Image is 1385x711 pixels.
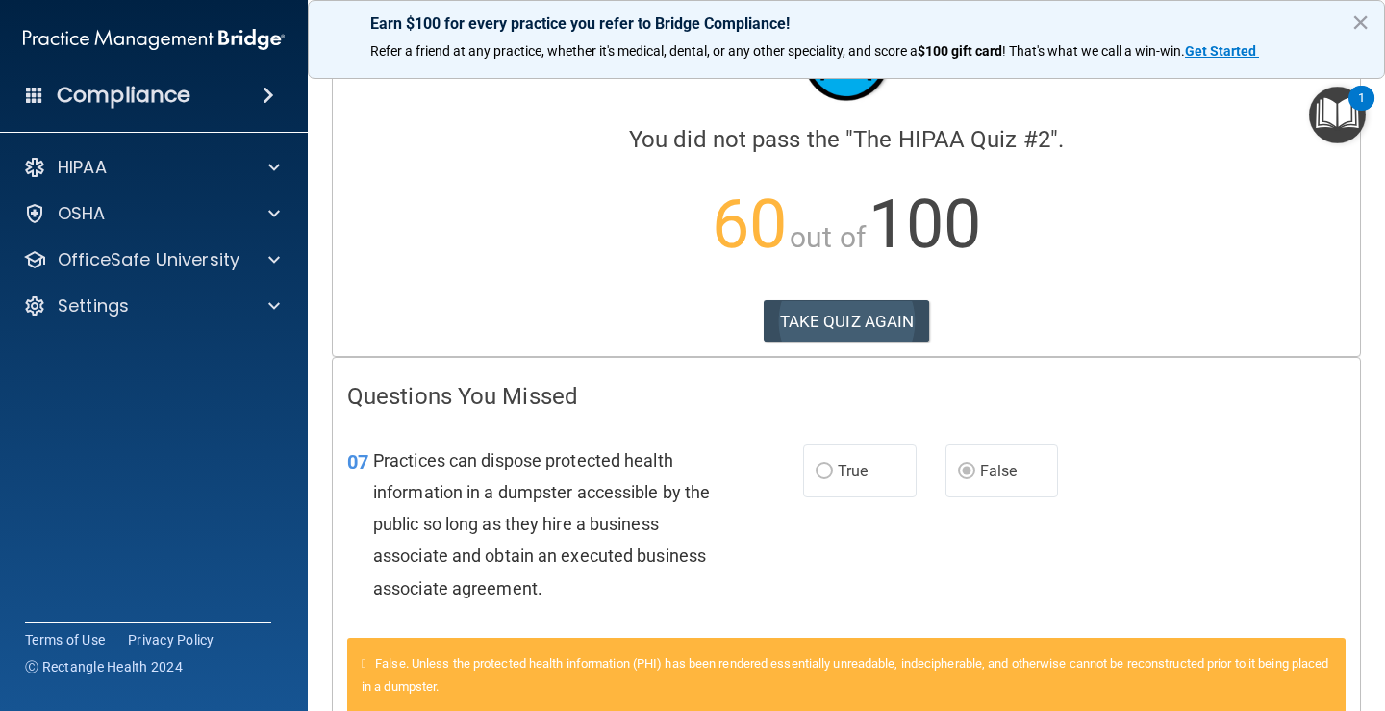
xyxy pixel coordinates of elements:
[869,185,981,264] span: 100
[58,248,239,271] p: OfficeSafe University
[958,465,975,479] input: False
[57,82,190,109] h4: Compliance
[23,20,285,59] img: PMB logo
[347,384,1346,409] h4: Questions You Missed
[347,127,1346,152] h4: You did not pass the " ".
[712,185,787,264] span: 60
[918,43,1002,59] strong: $100 gift card
[373,450,710,598] span: Practices can dispose protected health information in a dumpster accessible by the public so long...
[1351,7,1370,38] button: Close
[1002,43,1185,59] span: ! That's what we call a win-win.
[764,300,930,343] button: TAKE QUIZ AGAIN
[23,294,280,317] a: Settings
[128,630,214,649] a: Privacy Policy
[370,14,1322,33] p: Earn $100 for every practice you refer to Bridge Compliance!
[25,630,105,649] a: Terms of Use
[1358,98,1365,123] div: 1
[980,462,1018,480] span: False
[23,248,280,271] a: OfficeSafe University
[816,465,833,479] input: True
[23,202,280,225] a: OSHA
[1185,43,1256,59] strong: Get Started
[838,462,868,480] span: True
[370,43,918,59] span: Refer a friend at any practice, whether it's medical, dental, or any other speciality, and score a
[23,156,280,179] a: HIPAA
[58,294,129,317] p: Settings
[1309,87,1366,143] button: Open Resource Center, 1 new notification
[58,202,106,225] p: OSHA
[362,656,1328,694] span: False. Unless the protected health information (PHI) has been rendered essentially unreadable, in...
[347,450,368,473] span: 07
[25,657,183,676] span: Ⓒ Rectangle Health 2024
[790,220,866,254] span: out of
[853,126,1050,153] span: The HIPAA Quiz #2
[58,156,107,179] p: HIPAA
[1185,43,1259,59] a: Get Started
